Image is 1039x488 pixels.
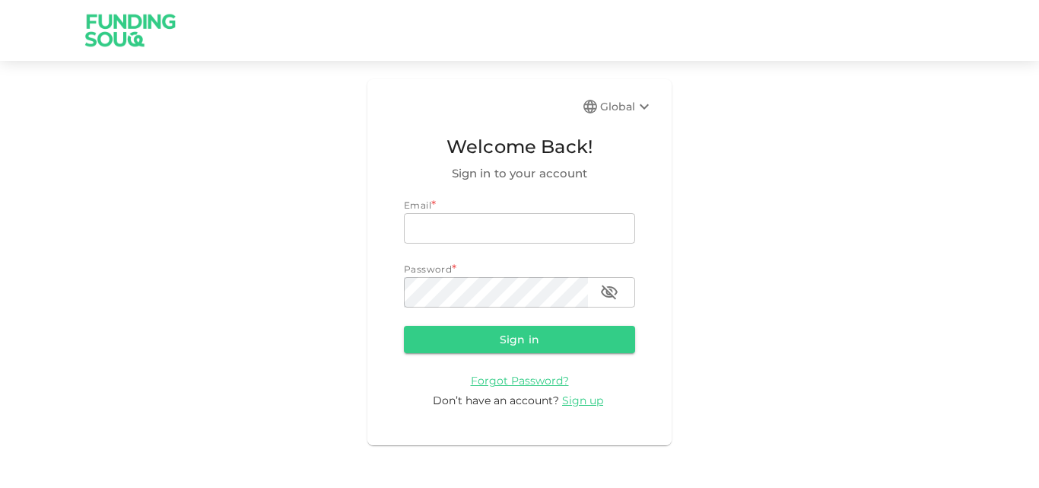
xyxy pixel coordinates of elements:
[471,373,569,388] a: Forgot Password?
[404,164,635,183] span: Sign in to your account
[404,213,635,244] input: email
[404,326,635,353] button: Sign in
[404,277,588,308] input: password
[600,97,653,116] div: Global
[562,394,603,407] span: Sign up
[404,263,452,275] span: Password
[404,199,431,211] span: Email
[433,394,559,407] span: Don’t have an account?
[404,132,635,161] span: Welcome Back!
